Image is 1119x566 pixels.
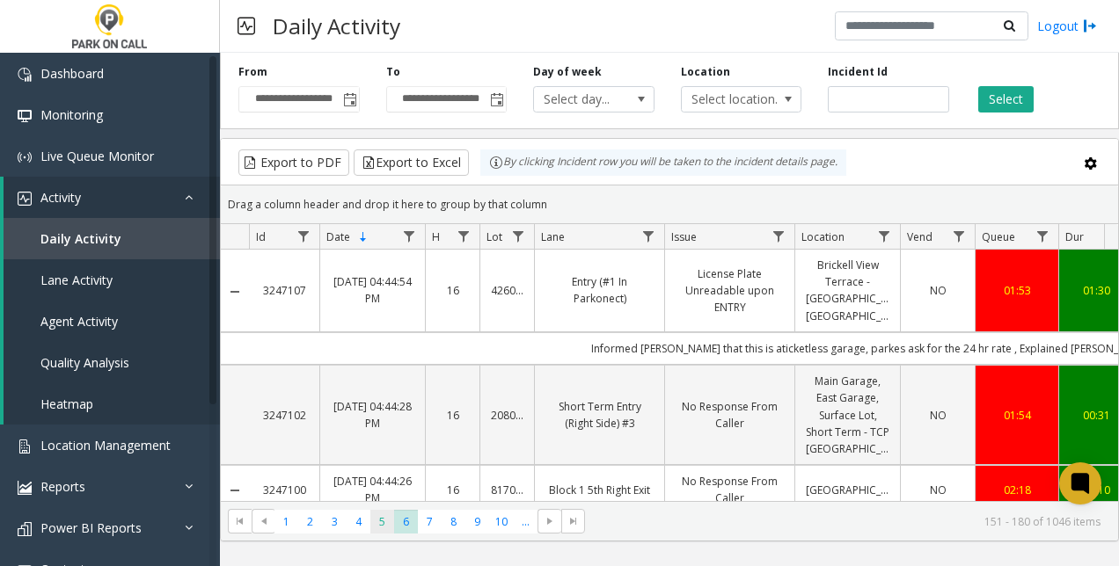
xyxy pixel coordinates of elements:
[545,398,654,432] a: Short Term Entry (Right Side) #3
[18,150,32,164] img: 'icon'
[491,482,523,498] a: 817001
[534,87,629,112] span: Select day...
[264,4,409,47] h3: Daily Activity
[331,273,414,307] a: [DATE] 04:44:54 PM
[533,64,602,80] label: Day of week
[911,482,964,498] a: NO
[18,522,32,536] img: 'icon'
[986,282,1048,299] a: 01:53
[930,283,947,298] span: NO
[491,282,523,299] a: 426000
[40,106,103,123] span: Monitoring
[238,149,349,176] button: Export to PDF
[238,4,255,47] img: pageIcon
[1083,17,1097,35] img: logout
[221,483,249,497] a: Collapse Details
[452,224,476,248] a: H Filter Menu
[40,189,81,206] span: Activity
[978,86,1034,112] button: Select
[4,177,220,218] a: Activity
[18,439,32,454] img: 'icon'
[682,87,777,112] span: Select location...
[331,473,414,506] a: [DATE] 04:44:26 PM
[436,407,469,424] a: 16
[982,229,1015,244] span: Queue
[331,398,414,432] a: [DATE] 04:44:28 PM
[911,282,964,299] a: NO
[828,64,888,80] label: Incident Id
[490,510,514,533] span: Page 10
[40,272,113,288] span: Lane Activity
[541,229,565,244] span: Lane
[298,510,322,533] span: Page 2
[18,192,32,206] img: 'icon'
[228,509,252,533] span: Go to the first page
[442,510,465,533] span: Page 8
[767,224,791,248] a: Issue Filter Menu
[260,407,309,424] a: 3247102
[40,478,85,495] span: Reports
[676,473,784,506] a: No Response From Caller
[274,510,298,533] span: Page 1
[676,265,784,316] a: License Plate Unreadable upon ENTRY
[806,373,889,457] a: Main Garage, East Garage, Surface Lot, Short Term - TCP [GEOGRAPHIC_DATA]
[354,149,469,176] button: Export to Excel
[4,383,220,424] a: Heatmap
[543,514,557,528] span: Go to the next page
[40,65,104,82] span: Dashboard
[386,64,400,80] label: To
[233,514,247,528] span: Go to the first page
[221,189,1118,220] div: Drag a column header and drop it here to group by that column
[514,510,538,533] span: Page 11
[930,408,947,423] span: NO
[40,230,121,247] span: Daily Activity
[370,510,394,533] span: Page 5
[40,395,93,412] span: Heatmap
[596,514,1101,529] kendo-pager-info: 151 - 180 of 1046 items
[986,407,1048,424] a: 01:54
[40,437,171,454] span: Location Management
[4,342,220,383] a: Quality Analysis
[326,229,350,244] span: Date
[40,519,142,536] span: Power BI Reports
[1065,229,1084,244] span: Dur
[418,510,442,533] span: Page 7
[676,398,784,432] a: No Response From Caller
[4,218,220,259] a: Daily Activity
[507,224,530,248] a: Lot Filter Menu
[221,224,1118,501] div: Data table
[567,514,581,528] span: Go to the last page
[398,224,421,248] a: Date Filter Menu
[986,482,1048,498] a: 02:18
[4,301,220,342] a: Agent Activity
[4,259,220,301] a: Lane Activity
[489,156,503,170] img: infoIcon.svg
[323,510,347,533] span: Page 3
[806,482,889,498] a: [GEOGRAPHIC_DATA]
[356,230,370,244] span: Sortable
[801,229,845,244] span: Location
[545,273,654,307] a: Entry (#1 In Parkonect)
[806,257,889,324] a: Brickell View Terrace - [GEOGRAPHIC_DATA] [GEOGRAPHIC_DATA]
[637,224,661,248] a: Lane Filter Menu
[257,514,271,528] span: Go to the previous page
[40,354,129,371] span: Quality Analysis
[40,313,118,330] span: Agent Activity
[238,64,267,80] label: From
[221,285,249,299] a: Collapse Details
[911,407,964,424] a: NO
[260,282,309,299] a: 3247107
[256,229,266,244] span: Id
[436,282,469,299] a: 16
[538,509,561,533] span: Go to the next page
[436,482,469,498] a: 16
[561,509,585,533] span: Go to the last page
[907,229,933,244] span: Vend
[40,148,154,164] span: Live Queue Monitor
[486,229,502,244] span: Lot
[947,224,971,248] a: Vend Filter Menu
[486,87,506,112] span: Toggle popup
